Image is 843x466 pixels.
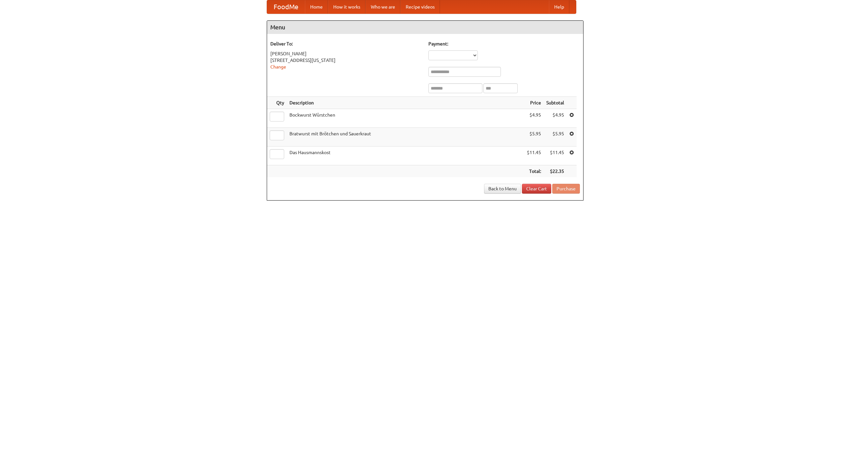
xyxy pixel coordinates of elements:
[328,0,366,14] a: How it works
[544,109,567,128] td: $4.95
[287,147,524,165] td: Das Hausmannskost
[544,147,567,165] td: $11.45
[524,97,544,109] th: Price
[552,184,580,194] button: Purchase
[270,57,422,64] div: [STREET_ADDRESS][US_STATE]
[524,147,544,165] td: $11.45
[524,165,544,178] th: Total:
[270,50,422,57] div: [PERSON_NAME]
[366,0,400,14] a: Who we are
[524,109,544,128] td: $4.95
[287,109,524,128] td: Bockwurst Würstchen
[549,0,569,14] a: Help
[287,128,524,147] td: Bratwurst mit Brötchen und Sauerkraut
[270,41,422,47] h5: Deliver To:
[484,184,521,194] a: Back to Menu
[267,0,305,14] a: FoodMe
[267,21,583,34] h4: Menu
[267,97,287,109] th: Qty
[305,0,328,14] a: Home
[400,0,440,14] a: Recipe videos
[287,97,524,109] th: Description
[522,184,551,194] a: Clear Cart
[428,41,580,47] h5: Payment:
[544,97,567,109] th: Subtotal
[544,128,567,147] td: $5.95
[524,128,544,147] td: $5.95
[544,165,567,178] th: $22.35
[270,64,286,69] a: Change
